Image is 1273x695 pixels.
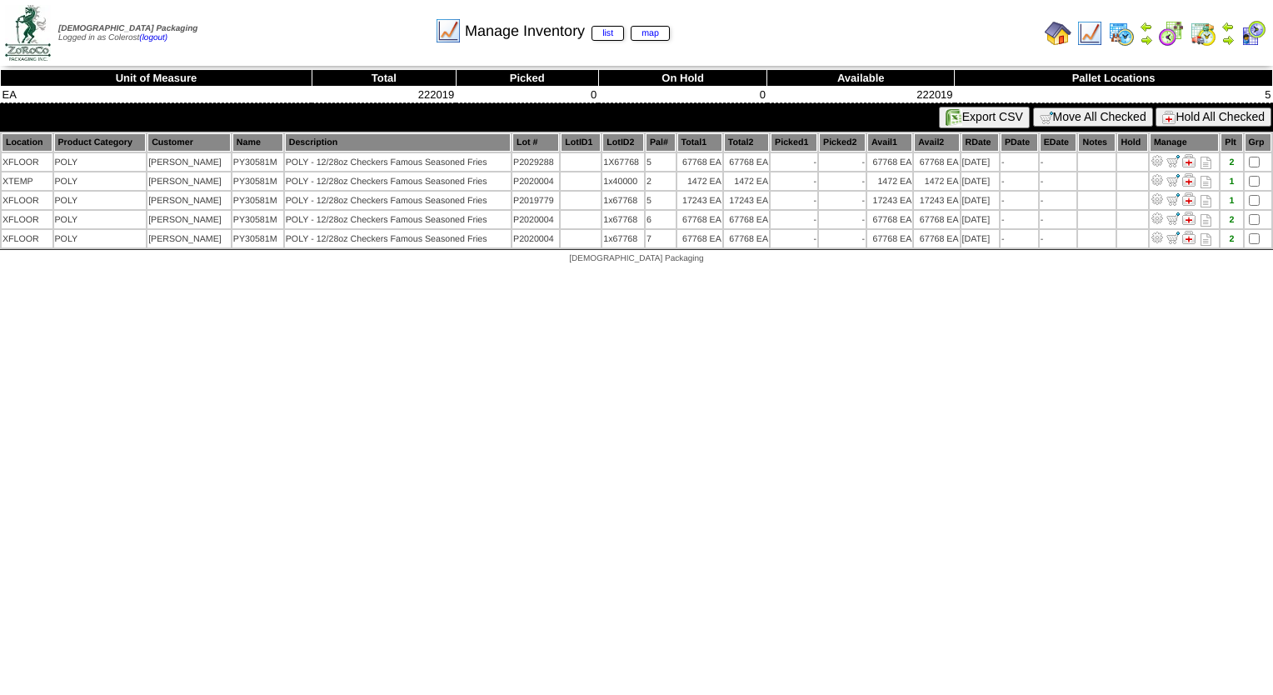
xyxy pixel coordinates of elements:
img: Adjust [1151,212,1164,225]
i: Note [1201,157,1211,169]
td: 222019 [312,87,456,103]
td: - [1001,172,1038,190]
td: 67768 EA [867,153,912,171]
td: - [819,172,866,190]
td: PY30581M [232,230,283,247]
button: Move All Checked [1033,107,1153,127]
th: Total1 [677,133,722,152]
td: PY30581M [232,153,283,171]
th: Product Category [54,133,147,152]
i: Note [1201,214,1211,227]
div: 2 [1221,157,1241,167]
span: Manage Inventory [465,22,670,40]
div: 2 [1221,215,1241,225]
th: EDate [1040,133,1077,152]
td: [DATE] [961,153,999,171]
div: 1 [1221,177,1241,187]
td: XFLOOR [2,153,52,171]
img: Manage Hold [1182,173,1196,187]
td: EA [1,87,312,103]
img: cart.gif [1040,111,1053,124]
img: Move [1166,231,1180,244]
td: POLY - 12/28oz Checkers Famous Seasoned Fries [285,230,511,247]
img: Move [1166,212,1180,225]
td: 1472 EA [677,172,722,190]
td: 67768 EA [914,153,959,171]
td: - [1040,153,1077,171]
img: line_graph.gif [1076,20,1103,47]
td: 67768 EA [867,211,912,228]
td: - [819,230,866,247]
td: [DATE] [961,230,999,247]
td: 0 [456,87,598,103]
th: Available [767,70,955,87]
td: 6 [646,211,676,228]
img: calendarprod.gif [1108,20,1135,47]
th: Notes [1078,133,1115,152]
td: P2020004 [512,172,559,190]
td: 5 [955,87,1273,103]
th: RDate [961,133,999,152]
div: 1 [1221,196,1241,206]
div: 2 [1221,234,1241,244]
th: On Hold [598,70,767,87]
td: - [1001,230,1038,247]
img: Move [1166,154,1180,167]
td: - [771,230,817,247]
img: Manage Hold [1182,212,1196,225]
td: PY30581M [232,172,283,190]
i: Note [1201,195,1211,207]
img: arrowleft.gif [1140,20,1153,33]
th: Manage [1150,133,1219,152]
td: - [771,153,817,171]
td: POLY - 12/28oz Checkers Famous Seasoned Fries [285,153,511,171]
th: LotID1 [561,133,601,152]
td: 67768 EA [914,211,959,228]
img: Adjust [1151,173,1164,187]
th: Customer [147,133,231,152]
td: - [1040,230,1077,247]
td: POLY - 12/28oz Checkers Famous Seasoned Fries [285,211,511,228]
img: hold.gif [1162,111,1176,124]
img: Adjust [1151,231,1164,244]
td: P2019779 [512,192,559,209]
td: 1x67768 [602,192,644,209]
td: 2 [646,172,676,190]
img: home.gif [1045,20,1071,47]
td: - [1001,192,1038,209]
td: 17243 EA [914,192,959,209]
img: Adjust [1151,192,1164,206]
th: Plt [1221,133,1242,152]
img: excel.gif [946,109,962,126]
td: 67768 EA [677,153,722,171]
th: Name [232,133,283,152]
i: Note [1201,233,1211,246]
th: Pal# [646,133,676,152]
td: POLY [54,192,147,209]
td: P2029288 [512,153,559,171]
th: Picked1 [771,133,817,152]
td: 67768 EA [724,230,769,247]
th: PDate [1001,133,1038,152]
th: Lot # [512,133,559,152]
td: [PERSON_NAME] [147,153,231,171]
td: 67768 EA [677,211,722,228]
th: Grp [1245,133,1271,152]
i: Note [1201,176,1211,188]
td: POLY [54,172,147,190]
img: calendarinout.gif [1190,20,1216,47]
td: 222019 [767,87,955,103]
td: 17243 EA [724,192,769,209]
td: POLY [54,153,147,171]
td: - [771,192,817,209]
span: [DEMOGRAPHIC_DATA] Packaging [58,24,197,33]
th: Picked2 [819,133,866,152]
td: POLY [54,230,147,247]
img: arrowright.gif [1221,33,1235,47]
td: 67768 EA [724,153,769,171]
td: XFLOOR [2,192,52,209]
td: 67768 EA [914,230,959,247]
img: Move [1166,173,1180,187]
td: - [771,172,817,190]
td: POLY - 12/28oz Checkers Famous Seasoned Fries [285,172,511,190]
